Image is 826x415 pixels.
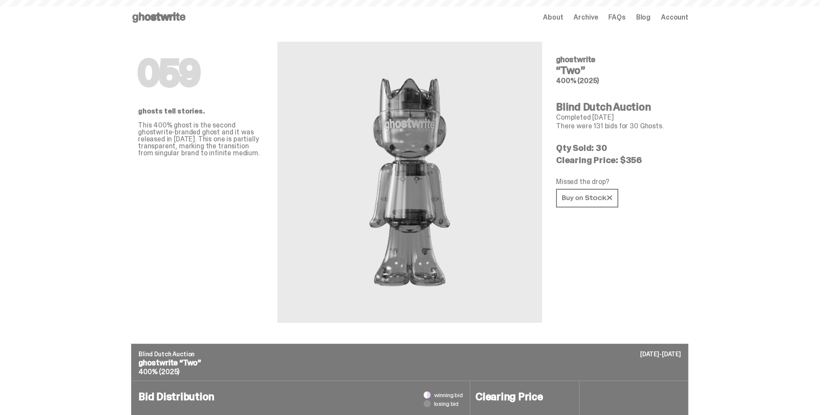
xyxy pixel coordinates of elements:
[640,351,681,357] p: [DATE]-[DATE]
[556,156,681,164] p: Clearing Price: $356
[138,56,263,90] h1: 059
[556,65,681,76] h4: “Two”
[556,144,681,152] p: Qty Sold: 30
[556,102,681,112] h4: Blind Dutch Auction
[608,14,625,21] a: FAQs
[556,123,681,130] p: There were 131 bids for 30 Ghosts.
[636,14,651,21] a: Blog
[138,367,179,376] span: 400% (2025)
[543,14,563,21] a: About
[573,14,598,21] a: Archive
[138,359,681,367] p: ghostwrite “Two”
[138,122,263,157] p: This 400% ghost is the second ghostwrite-branded ghost and it was released in [DATE]. This one is...
[556,54,595,65] span: ghostwrite
[556,114,681,121] p: Completed [DATE]
[661,14,688,21] a: Account
[138,351,681,357] p: Blind Dutch Auction
[434,401,459,407] span: losing bid
[434,392,463,398] span: winning bid
[475,392,574,402] h4: Clearing Price
[556,76,599,85] span: 400% (2025)
[314,63,506,302] img: ghostwrite&ldquo;Two&rdquo;
[556,178,681,185] p: Missed the drop?
[138,108,263,115] p: ghosts tell stories.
